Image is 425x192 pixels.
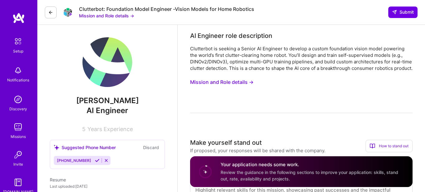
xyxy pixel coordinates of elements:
[392,9,414,15] span: Submit
[104,158,109,163] i: Reject
[87,126,133,132] span: Years Experience
[12,93,24,106] img: discovery
[190,138,262,147] div: Make yourself stand out
[12,35,25,48] img: setup
[82,126,86,132] span: 5
[79,12,134,19] button: Mission and Role details →
[221,170,398,181] span: Review the guidance in the following sections to improve your application: skills, stand out, rat...
[50,96,165,105] span: [PERSON_NAME]
[190,147,325,154] div: If proposed, your responses will be shared with the company.
[12,176,24,189] img: guide book
[370,143,375,149] i: icon BookOpen
[141,144,161,151] button: Discard
[7,77,29,83] div: Notifications
[54,144,116,151] div: Suggested Phone Number
[190,76,254,88] button: Mission and Role details →
[50,183,165,190] div: Last uploaded: [DATE]
[13,48,23,54] div: Setup
[86,106,128,115] span: AI Engineer
[57,158,91,163] span: [PHONE_NUMBER]
[95,158,100,163] i: Accept
[221,161,405,168] h4: Your application needs some work.
[9,106,27,112] div: Discovery
[12,121,24,133] img: teamwork
[62,6,74,18] img: Company Logo
[48,10,53,15] i: icon LeftArrowDark
[54,145,59,150] i: icon SuggestedTeams
[392,10,397,15] i: icon SendLight
[12,12,25,24] img: logo
[79,6,254,12] div: Clutterbot: Foundation Model Engineer -Vision Models for Home Robotics
[388,7,418,18] button: Submit
[13,161,23,167] div: Invite
[50,177,66,182] span: Resume
[12,64,24,77] img: bell
[190,45,413,71] div: Clutterbot is seeking a Senior AI Engineer to develop a custom foundation vision model powering t...
[12,149,24,161] img: Invite
[190,31,272,40] div: AI Engineer role description
[82,37,132,87] img: User Avatar
[366,140,413,152] div: How to stand out
[11,133,26,140] div: Missions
